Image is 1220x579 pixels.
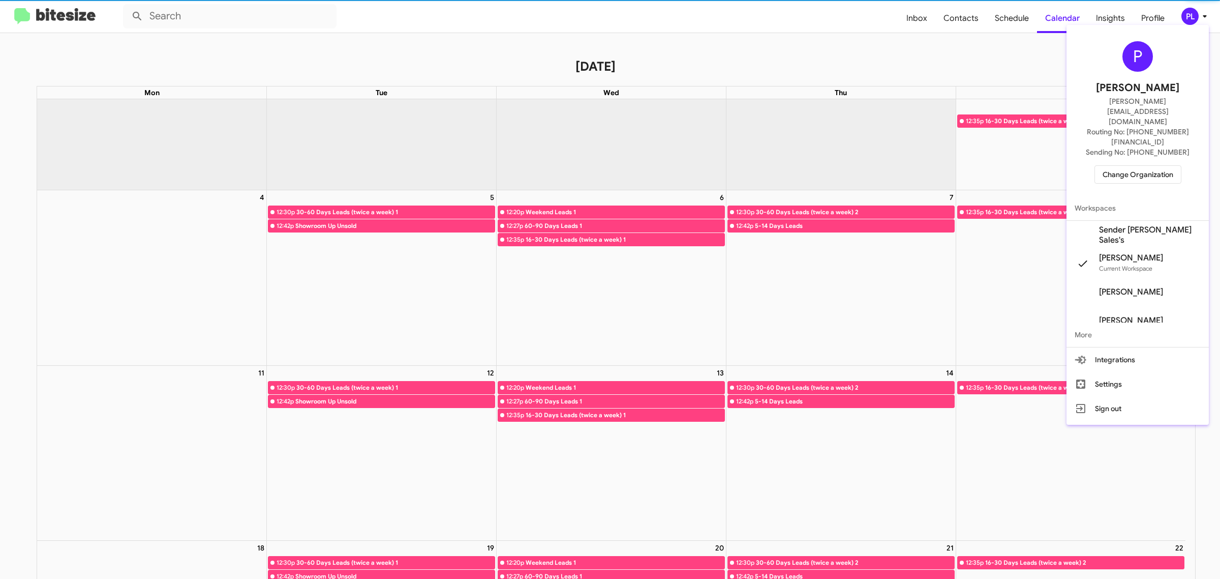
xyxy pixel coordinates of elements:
[1066,396,1209,421] button: Sign out
[1066,348,1209,372] button: Integrations
[1099,265,1152,272] span: Current Workspace
[1094,165,1181,184] button: Change Organization
[1086,147,1189,157] span: Sending No: [PHONE_NUMBER]
[1122,41,1153,72] div: P
[1066,196,1209,220] span: Workspaces
[1099,315,1163,326] span: [PERSON_NAME]
[1103,166,1173,183] span: Change Organization
[1066,372,1209,396] button: Settings
[1079,96,1197,127] span: [PERSON_NAME][EMAIL_ADDRESS][DOMAIN_NAME]
[1099,225,1201,245] span: Sender [PERSON_NAME] Sales's
[1099,253,1163,263] span: [PERSON_NAME]
[1079,127,1197,147] span: Routing No: [PHONE_NUMBER][FINANCIAL_ID]
[1066,323,1209,347] span: More
[1099,287,1163,297] span: [PERSON_NAME]
[1096,80,1179,96] span: [PERSON_NAME]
